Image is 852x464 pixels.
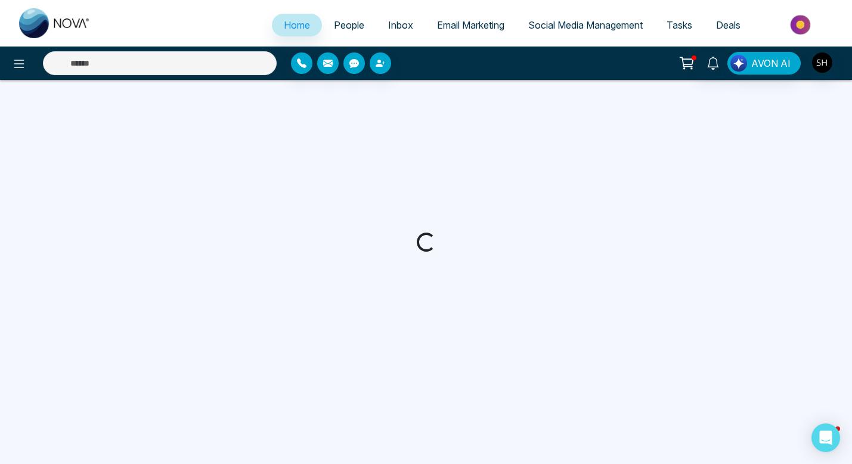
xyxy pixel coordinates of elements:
[334,19,364,31] span: People
[376,14,425,36] a: Inbox
[528,19,643,31] span: Social Media Management
[655,14,704,36] a: Tasks
[516,14,655,36] a: Social Media Management
[284,19,310,31] span: Home
[388,19,413,31] span: Inbox
[727,52,801,75] button: AVON AI
[272,14,322,36] a: Home
[425,14,516,36] a: Email Marketing
[322,14,376,36] a: People
[667,19,692,31] span: Tasks
[811,423,840,452] div: Open Intercom Messenger
[437,19,504,31] span: Email Marketing
[716,19,741,31] span: Deals
[704,14,752,36] a: Deals
[19,8,91,38] img: Nova CRM Logo
[758,11,845,38] img: Market-place.gif
[751,56,791,70] span: AVON AI
[812,52,832,73] img: User Avatar
[730,55,747,72] img: Lead Flow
